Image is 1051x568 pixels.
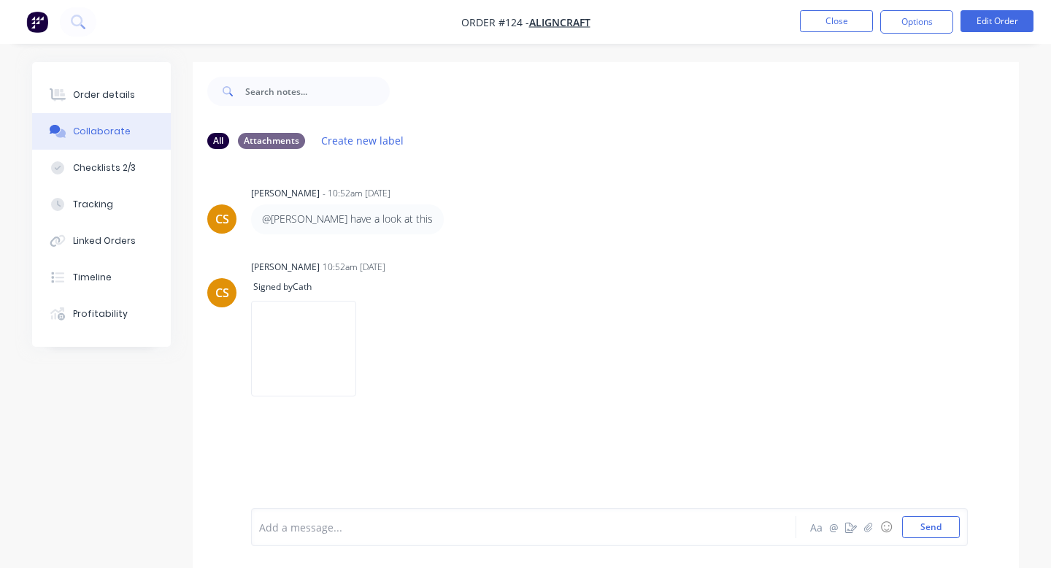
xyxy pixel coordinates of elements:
button: Profitability [32,296,171,332]
button: Send [902,516,960,538]
div: Timeline [73,271,112,284]
button: Timeline [32,259,171,296]
button: ☺ [877,518,895,536]
a: AlignCraft [529,15,590,29]
button: Aa [807,518,825,536]
span: Order #124 - [461,15,529,29]
div: [PERSON_NAME] [251,261,320,274]
div: Checklists 2/3 [73,161,136,174]
div: Order details [73,88,135,101]
button: @ [825,518,842,536]
div: All [207,133,229,149]
div: Profitability [73,307,128,321]
img: Factory [26,11,48,33]
button: Order details [32,77,171,113]
button: Linked Orders [32,223,171,259]
button: Checklists 2/3 [32,150,171,186]
div: Collaborate [73,125,131,138]
button: Edit Order [960,10,1033,32]
button: Create new label [314,131,412,150]
input: Search notes... [245,77,390,106]
div: Linked Orders [73,234,136,247]
button: Tracking [32,186,171,223]
div: [PERSON_NAME] [251,187,320,200]
p: @[PERSON_NAME] have a look at this [262,212,433,226]
div: - 10:52am [DATE] [323,187,390,200]
div: CS [215,210,229,228]
button: Collaborate [32,113,171,150]
div: Tracking [73,198,113,211]
button: Options [880,10,953,34]
div: CS [215,284,229,302]
button: Close [800,10,873,32]
span: Signed by Cath [251,280,314,293]
div: Attachments [238,133,305,149]
div: 10:52am [DATE] [323,261,385,274]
